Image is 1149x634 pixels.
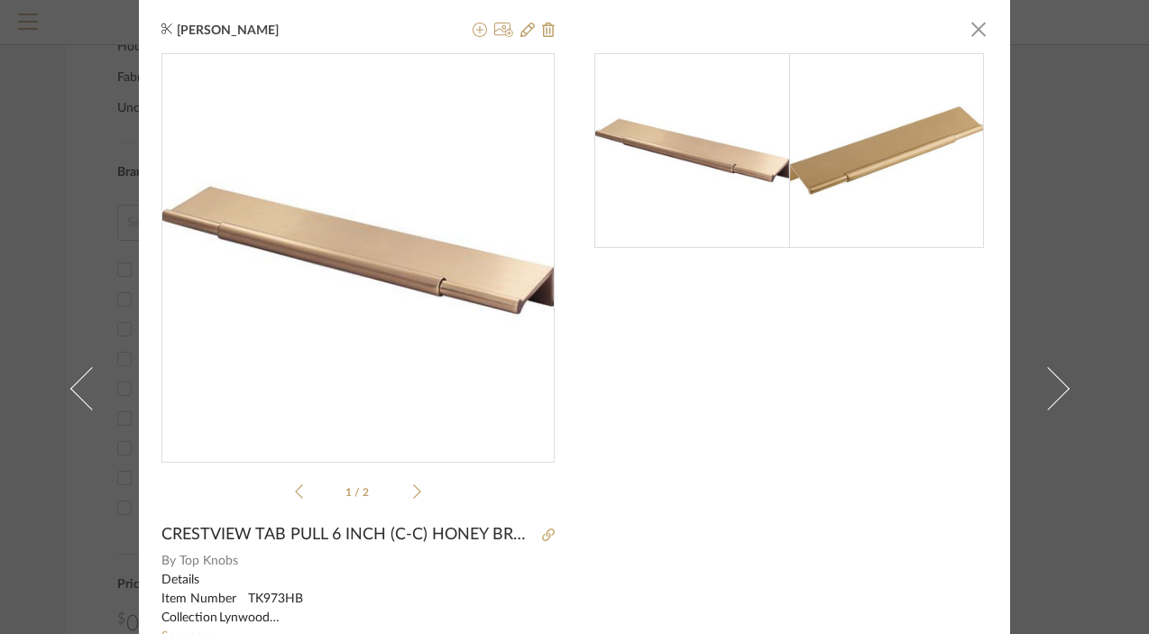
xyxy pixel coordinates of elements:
span: 1 [345,487,354,498]
span: By [161,552,176,571]
span: Top Knobs [179,552,556,571]
img: 9f15443e-90e4-4582-bffd-f61249a4bb44_436x436.jpg [161,54,555,447]
span: CRESTVIEW TAB PULL 6 INCH (C-C) HONEY BRONZE [161,525,537,545]
span: 2 [363,487,372,498]
img: 9f15443e-90e4-4582-bffd-f61249a4bb44_216x216.jpg [595,53,790,248]
button: Close [961,11,997,47]
div: Details Item Number TK973HB Collection Lynwood Description Crestview Tab Pull 6 Inch (c-c) Honey ... [161,571,555,628]
div: 0 [162,54,554,447]
span: / [354,487,363,498]
span: [PERSON_NAME] [177,23,307,39]
img: ded27848-f7b7-4750-a7e3-3a0ae3e22e20_216x216.jpg [789,53,984,248]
